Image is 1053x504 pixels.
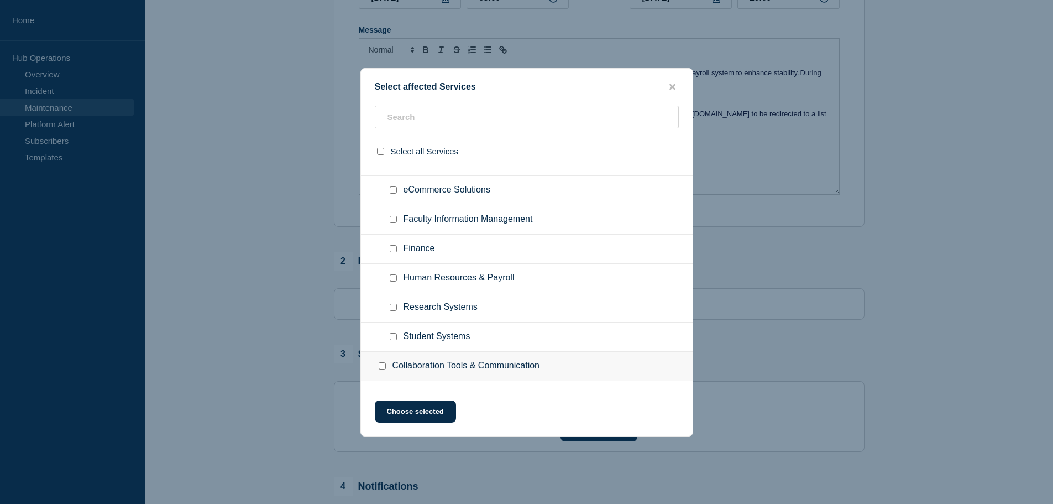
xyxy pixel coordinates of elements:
span: Faculty Information Management [404,214,533,225]
span: eCommerce Solutions [404,185,490,196]
span: Research Systems [404,302,478,313]
span: Select all Services [391,147,459,156]
input: Faculty Information Management checkbox [390,216,397,223]
button: Choose selected [375,401,456,423]
span: Finance [404,243,435,254]
input: select all checkbox [377,148,384,155]
span: Student Systems [404,331,470,342]
input: Search [375,106,679,128]
div: Select affected Services [361,82,693,92]
input: Student Systems checkbox [390,333,397,340]
input: Research Systems checkbox [390,304,397,311]
input: Collaboration Tools & Communication checkbox [379,362,386,370]
input: Finance checkbox [390,245,397,252]
input: Human Resources & Payroll checkbox [390,274,397,282]
button: close button [666,82,679,92]
input: eCommerce Solutions checkbox [390,186,397,194]
div: Collaboration Tools & Communication [361,352,693,381]
span: Human Resources & Payroll [404,273,515,284]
